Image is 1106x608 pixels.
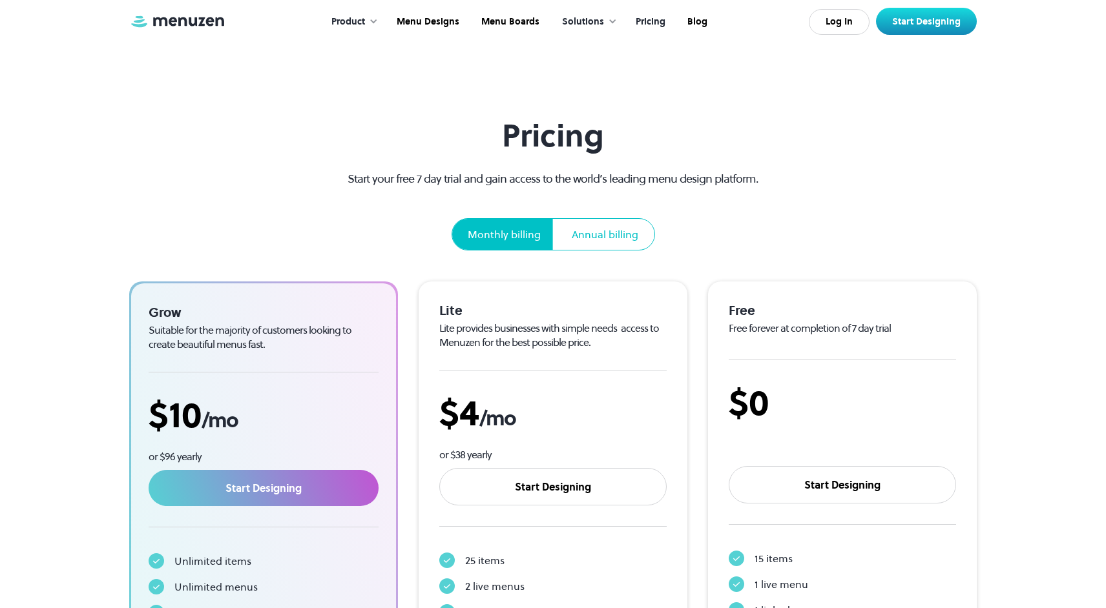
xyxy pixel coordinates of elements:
[318,2,384,42] div: Product
[479,404,516,432] span: /mo
[562,15,604,29] div: Solutions
[729,466,956,503] a: Start Designing
[174,553,251,569] div: Unlimited items
[202,406,238,434] span: /mo
[809,9,870,35] a: Log In
[459,388,479,438] span: 4
[439,321,667,349] div: Lite provides businesses with simple needs access to Menuzen for the best possible price.
[439,468,667,505] a: Start Designing
[549,2,623,42] div: Solutions
[439,448,667,462] div: or $38 yearly
[469,2,549,42] a: Menu Boards
[623,2,675,42] a: Pricing
[439,391,667,434] div: $
[325,117,782,154] h1: Pricing
[169,390,202,440] span: 10
[876,8,977,35] a: Start Designing
[149,304,379,321] div: Grow
[384,2,469,42] a: Menu Designs
[729,381,956,424] div: $0
[572,227,638,242] div: Annual billing
[439,302,667,319] div: Lite
[149,323,379,351] div: Suitable for the majority of customers looking to create beautiful menus fast.
[149,450,379,464] div: or $96 yearly
[331,15,365,29] div: Product
[729,321,956,336] div: Free forever at completion of 7 day trial
[465,552,505,568] div: 25 items
[755,576,808,592] div: 1 live menu
[149,470,379,506] a: Start Designing
[465,578,525,594] div: 2 live menus
[149,393,379,436] div: $
[174,579,258,594] div: Unlimited menus
[729,302,956,319] div: Free
[468,227,541,242] div: Monthly billing
[755,551,793,566] div: 15 items
[325,170,782,187] p: Start your free 7 day trial and gain access to the world’s leading menu design platform.
[675,2,717,42] a: Blog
